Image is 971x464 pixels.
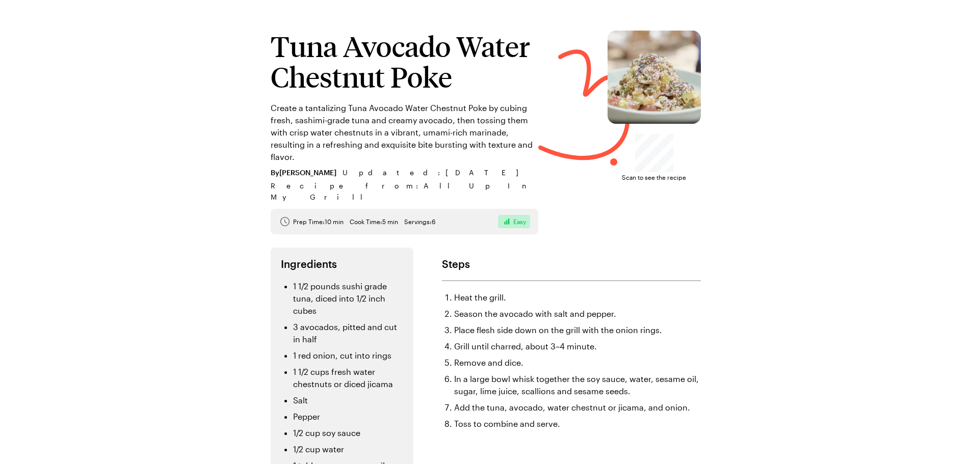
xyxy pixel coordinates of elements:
span: Prep Time: 10 min [293,217,344,226]
h2: Steps [442,258,701,270]
li: Grill until charred, about 3–4 minute. [454,340,701,352]
img: Tuna Avocado Water Chestnut Poke [608,31,701,124]
li: Toss to combine and serve. [454,418,701,430]
span: Servings: 6 [404,217,435,226]
li: 1/2 cup water [293,443,403,455]
li: 1/2 cup soy sauce [293,427,403,439]
li: Season the avocado with salt and pepper. [454,308,701,320]
li: Heat the grill. [454,291,701,304]
li: Pepper [293,411,403,423]
li: 1 1/2 pounds sushi grade tuna, diced into 1/2 inch cubes [293,280,403,317]
span: Easy [513,217,526,226]
h2: Ingredients [281,258,403,270]
p: Create a tantalizing Tuna Avocado Water Chestnut Poke by cubing fresh, sashimi-grade tuna and cre... [271,102,538,163]
span: By [PERSON_NAME] [271,167,336,178]
li: 1 1/2 cups fresh water chestnuts or diced jicama [293,366,403,390]
li: Add the tuna, avocado, water chestnut or jicama, and onion. [454,401,701,414]
h1: Tuna Avocado Water Chestnut Poke [271,31,538,92]
li: 3 avocados, pitted and cut in half [293,321,403,345]
li: Remove and dice. [454,357,701,369]
li: Salt [293,394,403,406]
span: Recipe from: All Up In My Grill [271,180,538,203]
span: Scan to see the recipe [622,172,686,182]
span: Cook Time: 5 min [350,217,398,226]
li: 1 red onion, cut into rings [293,349,403,362]
li: Place flesh side down on the grill with the onion rings. [454,324,701,336]
span: Updated : [DATE] [343,167,529,178]
li: In a large bowl whisk together the soy sauce, water, sesame oil, sugar, lime juice, scallions and... [454,373,701,397]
